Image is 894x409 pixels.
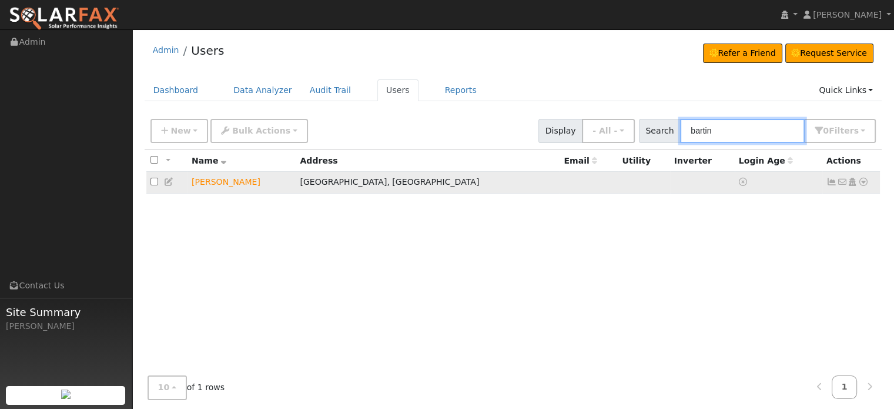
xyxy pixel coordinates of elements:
a: Edit User [164,177,175,187]
a: Users [377,79,418,101]
div: [PERSON_NAME] [6,320,126,332]
a: Dashboard [145,79,207,101]
a: Reports [436,79,485,101]
span: of 1 rows [148,376,225,400]
span: New [170,126,190,135]
span: Search [639,119,681,143]
a: Other actions [858,176,869,188]
td: [GEOGRAPHIC_DATA], [GEOGRAPHIC_DATA] [296,172,560,194]
td: Lead [187,172,296,194]
div: Address [300,155,555,167]
span: s [853,126,858,135]
span: Filter [829,126,859,135]
a: No login access [739,177,749,187]
button: New [150,119,209,143]
button: 10 [148,376,187,400]
span: 10 [158,383,170,393]
a: Not connected [826,177,837,187]
a: Admin [153,45,179,55]
a: Quick Links [810,79,882,101]
span: Site Summary [6,304,126,320]
a: Users [191,44,224,58]
a: Request Service [785,44,874,64]
span: Bulk Actions [232,126,290,135]
span: [PERSON_NAME] [813,10,882,19]
a: Login As [847,177,858,187]
div: Utility [622,155,665,167]
div: Inverter [674,155,731,167]
img: SolarFax [9,6,119,31]
i: No email address [837,178,848,186]
div: Actions [826,155,876,167]
button: 0Filters [804,119,876,143]
button: Bulk Actions [210,119,307,143]
img: retrieve [61,390,71,399]
button: - All - [582,119,635,143]
a: Data Analyzer [225,79,301,101]
a: Audit Trail [301,79,360,101]
a: Refer a Friend [703,44,782,64]
span: Days since last login [739,156,793,165]
span: Name [192,156,226,165]
span: Email [564,156,597,165]
a: 1 [832,376,858,399]
span: Display [538,119,582,143]
input: Search [680,119,805,143]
